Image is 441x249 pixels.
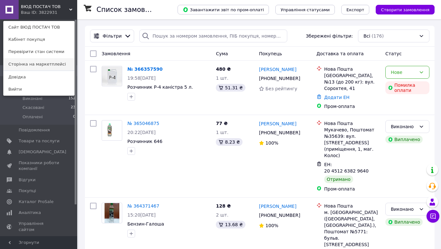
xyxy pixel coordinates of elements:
[317,51,364,56] span: Доставка та оплата
[19,138,60,144] span: Товари та послуги
[427,210,439,223] button: Чат з покупцем
[73,114,75,120] span: 0
[21,10,48,15] div: Ваш ID: 3822931
[280,7,330,12] span: Управління статусами
[127,139,162,144] a: Розчинник 646
[19,188,36,194] span: Покупці
[216,130,228,135] span: 1 шт.
[369,7,435,12] a: Створити замовлення
[4,46,74,58] a: Перевірити стан системи
[258,211,301,220] div: [PHONE_NUMBER]
[183,7,264,13] span: Завантажити звіт по пром-оплаті
[324,127,380,159] div: Мукачево, Поштомат №35639: вул. [STREET_ADDRESS] (приміщення, 1, маг. Колос)
[127,84,193,90] a: Розчинник Р-4 каністра 5 л.
[216,203,231,209] span: 128 ₴
[216,67,231,72] span: 480 ₴
[96,6,162,13] h1: Список замовлень
[381,7,429,12] span: Створити замовлення
[259,203,296,209] a: [PERSON_NAME]
[4,83,74,95] a: Вийти
[19,210,41,216] span: Аналітика
[19,149,66,155] span: [DEMOGRAPHIC_DATA]
[391,69,416,76] div: Нове
[385,51,402,56] span: Статус
[216,221,245,228] div: 13.68 ₴
[103,33,122,39] span: Фільтри
[19,177,35,183] span: Відгуки
[324,203,380,209] div: Нова Пошта
[346,7,364,12] span: Експорт
[372,33,384,39] span: (176)
[391,123,416,130] div: Виконано
[391,206,416,213] div: Виконано
[265,223,278,228] span: 100%
[265,140,278,146] span: 100%
[306,33,353,39] span: Збережені фільтри:
[324,186,380,192] div: Пром-оплата
[178,5,269,14] button: Завантажити звіт по пром-оплаті
[265,86,297,91] span: Без рейтингу
[324,162,369,173] span: ЕН: 20 4512 6382 9640
[102,51,130,56] span: Замовлення
[324,66,380,72] div: Нова Пошта
[23,96,42,102] span: Виконані
[341,5,370,14] button: Експорт
[324,103,380,110] div: Пром-оплата
[102,120,122,141] a: Фото товару
[385,81,429,94] div: Помилка оплати
[19,160,60,172] span: Показники роботи компанії
[23,114,43,120] span: Оплачені
[105,203,120,223] img: Фото товару
[385,218,423,226] div: Виплачено
[127,121,159,126] a: № 365046875
[363,33,370,39] span: Всі
[127,212,156,218] span: 15:20[DATE]
[376,5,435,14] button: Створити замовлення
[216,138,242,146] div: 8.23 ₴
[216,84,245,92] div: 51.31 ₴
[216,212,228,218] span: 2 шт.
[216,51,228,56] span: Cума
[102,203,122,223] a: Фото товару
[4,71,74,83] a: Довідка
[127,130,156,135] span: 20:22[DATE]
[324,95,350,100] a: Додати ЕН
[259,66,296,73] a: [PERSON_NAME]
[216,76,228,81] span: 1 шт.
[127,203,159,209] a: № 364371467
[275,5,335,14] button: Управління статусами
[258,128,301,137] div: [PHONE_NUMBER]
[21,4,69,10] span: ВЮД ПОСТАЧ ТОВ
[69,96,75,102] span: 152
[4,58,74,70] a: Сторінка на маркетплейсі
[324,120,380,127] div: Нова Пошта
[127,76,156,81] span: 19:58[DATE]
[102,67,122,86] img: Фото товару
[127,67,162,72] a: № 366357590
[259,51,282,56] span: Покупець
[4,21,74,33] a: Сайт ВЮД ПОСТАЧ ТОВ
[102,123,122,137] img: Фото товару
[23,105,44,111] span: Скасовані
[139,30,287,42] input: Пошук за номером замовлення, ПІБ покупця, номером телефону, Email, номером накладної
[324,175,353,183] div: Отримано
[19,127,50,133] span: Повідомлення
[385,136,423,143] div: Виплачено
[259,120,296,127] a: [PERSON_NAME]
[71,105,75,111] span: 23
[258,74,301,83] div: [PHONE_NUMBER]
[19,199,53,205] span: Каталог ProSale
[127,221,164,227] a: Бензин-Галоша
[4,33,74,46] a: Кабінет покупця
[216,121,227,126] span: 77 ₴
[324,72,380,92] div: [GEOGRAPHIC_DATA], №13 (до 200 кг): вул. Сорохтея, 41
[102,66,122,86] a: Фото товару
[19,221,60,232] span: Управління сайтом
